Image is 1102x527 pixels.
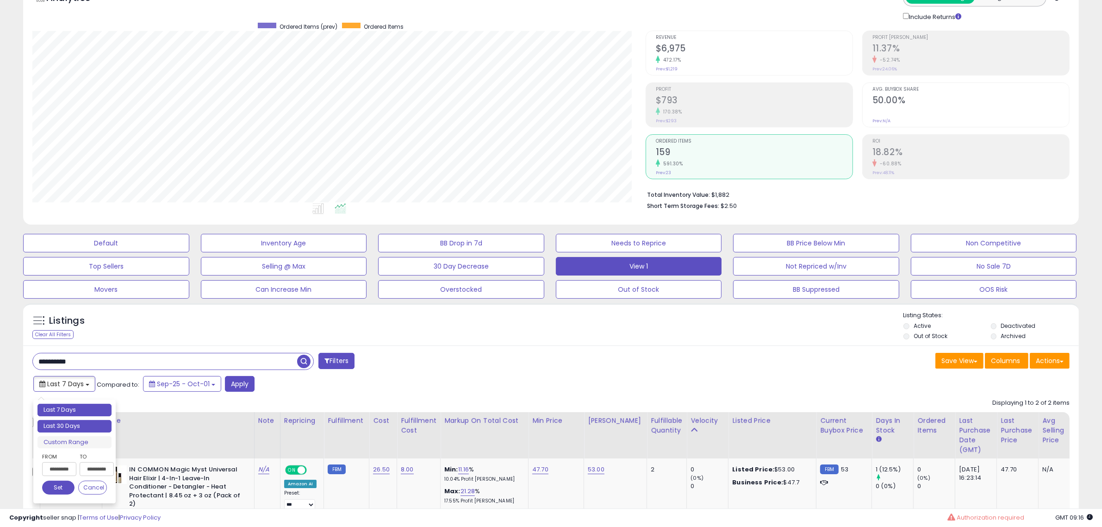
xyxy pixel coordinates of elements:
button: BB Drop in 7d [378,234,544,252]
div: Fulfillment [328,416,365,426]
button: Cancel [78,481,107,495]
span: Ordered Items [656,139,853,144]
div: Cost [373,416,393,426]
strong: Copyright [9,513,43,522]
img: 418fxoGZoOL._SL40_.jpg [108,465,127,484]
h2: 18.82% [872,147,1069,159]
label: Active [914,322,931,330]
button: Filters [318,353,355,369]
button: View 1 [556,257,722,276]
span: ROI [872,139,1069,144]
a: 26.50 [373,465,390,474]
label: Out of Stock [914,332,947,340]
small: FBM [820,464,838,474]
span: Sep-25 - Oct-01 [157,379,210,389]
small: (0%) [917,474,930,482]
b: Listed Price: [732,465,774,474]
b: Total Inventory Value: [647,191,710,199]
b: Min: [444,465,458,474]
h2: 159 [656,147,853,159]
small: FBM [328,464,346,474]
button: Apply [225,376,255,392]
div: Last Purchase Price [1001,416,1034,445]
div: % [444,465,521,483]
button: 30 Day Decrease [378,257,544,276]
div: Current Buybox Price [820,416,868,435]
a: N/A [258,465,269,474]
small: -60.88% [877,160,902,167]
h2: $6,975 [656,43,853,56]
a: 53.00 [588,465,604,474]
span: OFF [305,466,320,474]
button: Save View [935,353,984,369]
li: $1,882 [647,188,1063,200]
div: Days In Stock [876,416,909,435]
div: 2 [651,465,679,474]
div: Fulfillment Cost [401,416,436,435]
div: Include Returns [896,11,972,21]
p: 10.04% Profit [PERSON_NAME] [444,476,521,483]
small: 472.17% [660,56,681,63]
div: Title [106,416,250,426]
span: Ordered Items [364,23,404,31]
b: Short Term Storage Fees: [647,202,719,210]
button: Can Increase Min [201,280,367,299]
small: Prev: 48.11% [872,170,894,176]
label: Archived [1001,332,1026,340]
a: 8.00 [401,465,414,474]
button: Set [42,481,75,495]
button: Out of Stock [556,280,722,299]
span: Last 7 Days [47,379,84,389]
li: Last 7 Days [37,404,112,416]
label: From [42,452,75,461]
span: Compared to: [97,380,139,389]
div: seller snap | | [9,514,161,522]
button: Needs to Reprice [556,234,722,252]
small: Prev: 23 [656,170,671,176]
button: Inventory Age [201,234,367,252]
label: Deactivated [1001,322,1036,330]
small: Days In Stock. [876,435,881,444]
button: Default [23,234,189,252]
p: Listing States: [903,311,1079,320]
button: Selling @ Max [201,257,367,276]
div: 0 (0%) [876,482,913,490]
div: 0 [917,482,955,490]
div: $47.7 [732,478,809,487]
div: Displaying 1 to 2 of 2 items [992,399,1070,408]
b: Business Price: [732,478,783,487]
button: Not Repriced w/Inv [733,257,899,276]
li: Last 30 Days [37,420,112,433]
h2: 11.37% [872,43,1069,56]
small: 170.38% [660,108,682,115]
button: BB Price Below Min [733,234,899,252]
a: 11.16 [458,465,469,474]
a: 47.70 [532,465,548,474]
div: Repricing [284,416,320,426]
div: 0 [917,465,955,474]
div: Min Price [532,416,580,426]
span: Avg. Buybox Share [872,87,1069,92]
h2: 50.00% [872,95,1069,107]
div: 0 [691,482,728,490]
small: Prev: N/A [872,118,890,124]
li: Custom Range [37,436,112,449]
button: Movers [23,280,189,299]
a: Terms of Use [79,513,118,522]
h5: Listings [49,314,85,327]
p: 17.55% Profit [PERSON_NAME] [444,498,521,504]
div: [DATE] 16:23:14 [959,465,990,482]
div: 47.70 [1001,465,1031,474]
label: To [80,452,107,461]
span: 53 [841,465,848,474]
h2: $793 [656,95,853,107]
div: N/A [1042,465,1073,474]
span: Revenue [656,35,853,40]
button: Actions [1030,353,1070,369]
button: No Sale 7D [911,257,1077,276]
button: Overstocked [378,280,544,299]
div: 0 [691,465,728,474]
small: 591.30% [660,160,683,167]
span: Ordered Items (prev) [280,23,337,31]
a: 21.28 [461,487,475,496]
